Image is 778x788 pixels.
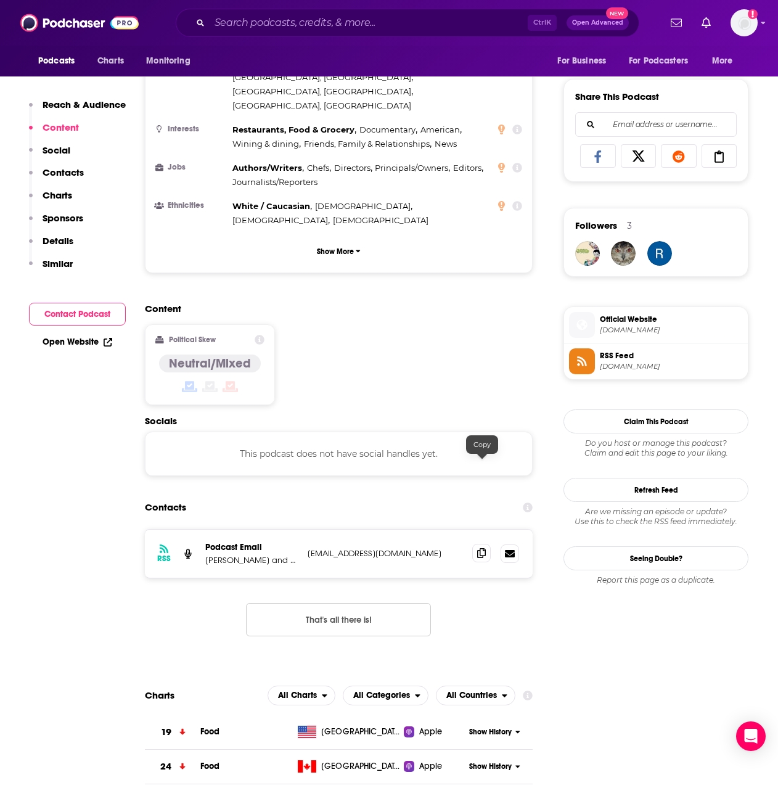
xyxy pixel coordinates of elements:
img: castoffcrown [575,241,600,266]
span: All Charts [278,691,317,700]
h3: Interests [155,125,227,133]
input: Search podcasts, credits, & more... [210,13,528,33]
span: Official Website [600,314,743,325]
a: Share on Reddit [661,144,697,168]
div: Claim and edit this page to your liking. [563,438,748,458]
span: Logged in as Ashley_Beenen [731,9,758,36]
span: Chefs [307,163,329,173]
button: open menu [549,49,621,73]
span: RSS Feed [600,350,743,361]
a: Apple [404,760,465,773]
span: , [232,84,413,99]
span: All Categories [353,691,410,700]
span: Charts [97,52,124,70]
span: For Podcasters [629,52,688,70]
h2: Platforms [268,686,335,705]
svg: Add a profile image [748,9,758,19]
span: Show History [469,761,512,772]
span: Documentary [359,125,416,134]
span: Apple [419,726,443,738]
button: Show History [465,761,524,772]
button: Social [29,144,70,167]
span: [GEOGRAPHIC_DATA], [GEOGRAPHIC_DATA] [232,86,411,96]
span: All Countries [446,691,497,700]
a: Show notifications dropdown [697,12,716,33]
span: Podcasts [38,52,75,70]
img: User Profile [731,9,758,36]
span: American [420,125,460,134]
span: , [420,123,462,137]
button: Details [29,235,73,258]
button: Claim This Podcast [563,409,748,433]
span: , [315,199,412,213]
h2: Charts [145,689,174,701]
span: , [375,161,450,175]
a: Official Website[DOMAIN_NAME] [569,312,743,338]
div: Report this page as a duplicate. [563,575,748,585]
h3: 19 [161,725,171,739]
button: Refresh Feed [563,478,748,502]
p: Contacts [43,166,84,178]
span: , [307,161,331,175]
span: , [232,70,413,84]
a: [GEOGRAPHIC_DATA] [293,726,404,738]
a: Copy Link [702,144,737,168]
h2: Categories [343,686,428,705]
button: Show profile menu [731,9,758,36]
span: rss.art19.com [600,362,743,371]
button: Charts [29,189,72,212]
p: Reach & Audience [43,99,126,110]
button: Contacts [29,166,84,189]
button: Sponsors [29,212,83,235]
span: Ctrl K [528,15,557,31]
h2: Socials [145,415,533,427]
img: germa.r4tch [647,241,672,266]
a: Food [200,761,220,771]
span: Open Advanced [572,20,623,26]
div: Search followers [575,112,737,137]
span: Principals/Owners [375,163,448,173]
p: Show More [317,247,354,256]
a: Food [200,726,220,737]
p: Similar [43,258,73,269]
span: [DEMOGRAPHIC_DATA] [232,215,328,225]
span: Directors [334,163,371,173]
span: News [435,139,457,149]
div: This podcast does not have social handles yet. [145,432,533,476]
h2: Content [145,303,523,314]
p: Social [43,144,70,156]
span: Authors/Writers [232,163,302,173]
p: Podcast Email [205,542,298,552]
button: Similar [29,258,73,281]
button: Nothing here. [246,603,431,636]
button: Open AdvancedNew [567,15,629,30]
span: , [232,199,312,213]
span: , [359,123,417,137]
a: RSS Feed[DOMAIN_NAME] [569,348,743,374]
a: Charts [89,49,131,73]
img: yni2ng [611,241,636,266]
span: Canada [321,760,401,773]
span: New [606,7,628,19]
a: Share on Facebook [580,144,616,168]
span: For Business [557,52,606,70]
h2: Countries [436,686,515,705]
span: Restaurants, Food & Grocery [232,125,354,134]
h3: 24 [160,760,171,774]
h2: Contacts [145,496,186,519]
div: Open Intercom Messenger [736,721,766,751]
span: , [232,213,330,228]
span: [DEMOGRAPHIC_DATA] [333,215,428,225]
a: Podchaser - Follow, Share and Rate Podcasts [20,11,139,35]
span: art19.com [600,326,743,335]
div: 3 [627,220,632,231]
div: Are we missing an episode or update? Use this to check the RSS feed immediately. [563,507,748,527]
span: , [232,137,301,151]
span: More [712,52,733,70]
button: open menu [268,686,335,705]
h3: Jobs [155,163,227,171]
button: Content [29,121,79,144]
